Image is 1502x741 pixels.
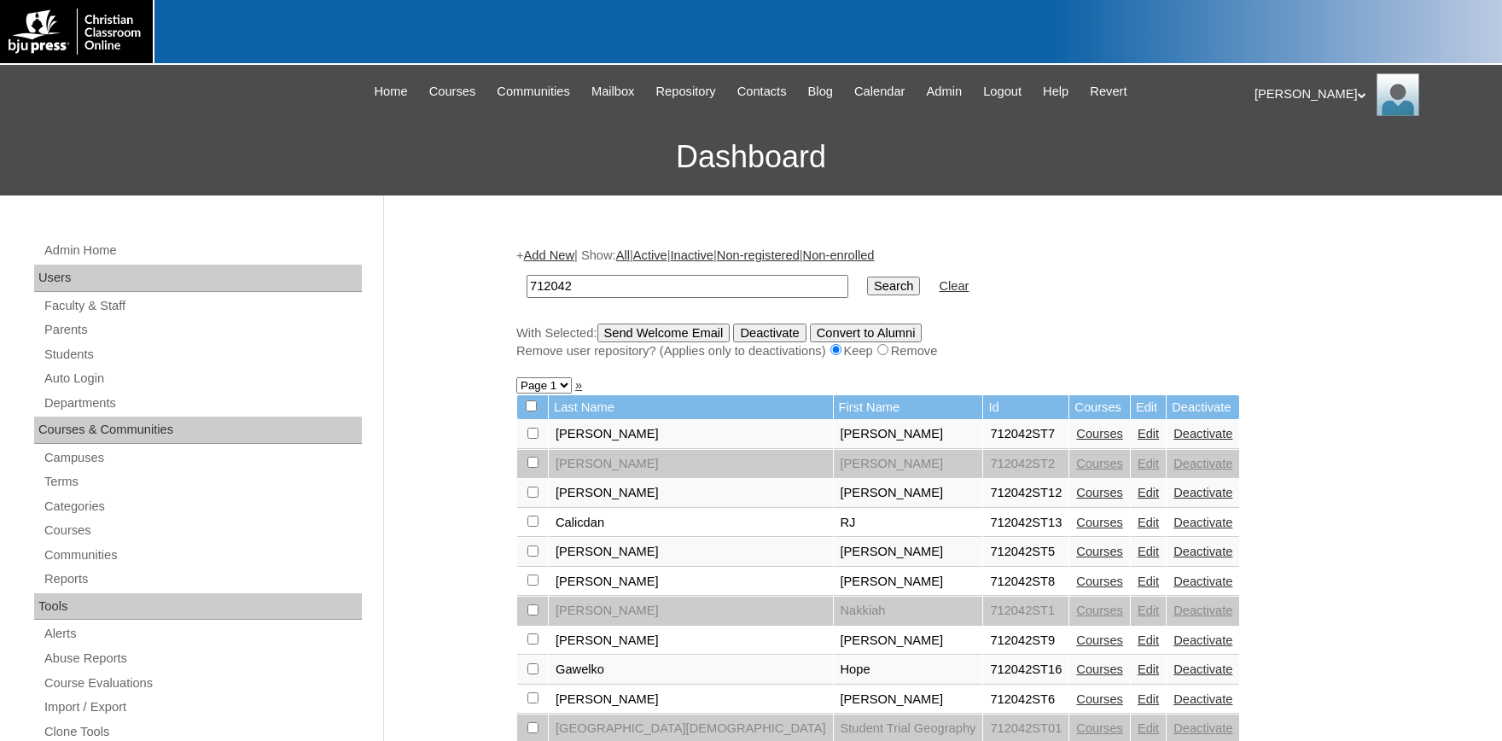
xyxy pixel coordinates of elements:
[729,82,795,102] a: Contacts
[43,569,362,590] a: Reports
[983,395,1068,420] td: Id
[1167,395,1239,420] td: Deactivate
[737,82,787,102] span: Contacts
[549,538,833,567] td: [PERSON_NAME]
[9,9,144,55] img: logo-white.png
[1076,692,1123,706] a: Courses
[374,82,407,102] span: Home
[524,248,574,262] a: Add New
[516,247,1361,359] div: + | Show: | | | |
[527,275,848,298] input: Search
[1138,427,1159,441] a: Edit
[1138,575,1159,588] a: Edit
[834,538,983,567] td: [PERSON_NAME]
[983,82,1022,102] span: Logout
[549,479,833,508] td: [PERSON_NAME]
[549,627,833,656] td: [PERSON_NAME]
[1173,721,1232,735] a: Deactivate
[43,240,362,261] a: Admin Home
[549,568,833,597] td: [PERSON_NAME]
[34,593,362,621] div: Tools
[1173,516,1232,529] a: Deactivate
[810,324,923,342] input: Convert to Alumni
[671,248,714,262] a: Inactive
[834,450,983,479] td: [PERSON_NAME]
[733,324,806,342] input: Deactivate
[834,568,983,597] td: [PERSON_NAME]
[421,82,485,102] a: Courses
[648,82,725,102] a: Repository
[834,420,983,449] td: [PERSON_NAME]
[43,623,362,645] a: Alerts
[549,597,833,626] td: [PERSON_NAME]
[583,82,643,102] a: Mailbox
[43,648,362,669] a: Abuse Reports
[365,82,416,102] a: Home
[834,395,983,420] td: First Name
[516,324,1361,360] div: With Selected:
[1131,395,1166,420] td: Edit
[549,395,833,420] td: Last Name
[43,344,362,365] a: Students
[1076,457,1123,470] a: Courses
[43,520,362,541] a: Courses
[656,82,716,102] span: Repository
[983,568,1068,597] td: 712042ST8
[846,82,913,102] a: Calendar
[43,496,362,517] a: Categories
[43,697,362,718] a: Import / Export
[1173,486,1232,499] a: Deactivate
[549,656,833,685] td: Gawelko
[1173,692,1232,706] a: Deactivate
[717,248,800,262] a: Non-registered
[1138,633,1159,647] a: Edit
[497,82,570,102] span: Communities
[575,378,582,392] a: »
[591,82,635,102] span: Mailbox
[803,248,875,262] a: Non-enrolled
[43,545,362,566] a: Communities
[43,368,362,389] a: Auto Login
[834,686,983,715] td: [PERSON_NAME]
[983,656,1068,685] td: 712042ST16
[1173,545,1232,558] a: Deactivate
[1090,82,1126,102] span: Revert
[983,420,1068,449] td: 712042ST7
[854,82,905,102] span: Calendar
[834,509,983,538] td: RJ
[1173,662,1232,676] a: Deactivate
[834,597,983,626] td: Nakkiah
[549,420,833,449] td: [PERSON_NAME]
[1076,662,1123,676] a: Courses
[43,295,362,317] a: Faculty & Staff
[597,324,731,342] input: Send Welcome Email
[1043,82,1068,102] span: Help
[808,82,833,102] span: Blog
[1138,662,1159,676] a: Edit
[516,342,1361,360] div: Remove user repository? (Applies only to deactivations) Keep Remove
[488,82,579,102] a: Communities
[983,597,1068,626] td: 712042ST1
[34,265,362,292] div: Users
[1138,721,1159,735] a: Edit
[549,686,833,715] td: [PERSON_NAME]
[834,656,983,685] td: Hope
[1076,545,1123,558] a: Courses
[1138,545,1159,558] a: Edit
[1076,486,1123,499] a: Courses
[1076,721,1123,735] a: Courses
[834,627,983,656] td: [PERSON_NAME]
[43,673,362,694] a: Course Evaluations
[34,417,362,444] div: Courses & Communities
[1377,73,1419,116] img: Karen Lawton
[1034,82,1077,102] a: Help
[1138,604,1159,617] a: Edit
[1076,633,1123,647] a: Courses
[939,279,969,293] a: Clear
[43,393,362,414] a: Departments
[616,248,630,262] a: All
[1173,575,1232,588] a: Deactivate
[975,82,1030,102] a: Logout
[1076,604,1123,617] a: Courses
[43,447,362,469] a: Campuses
